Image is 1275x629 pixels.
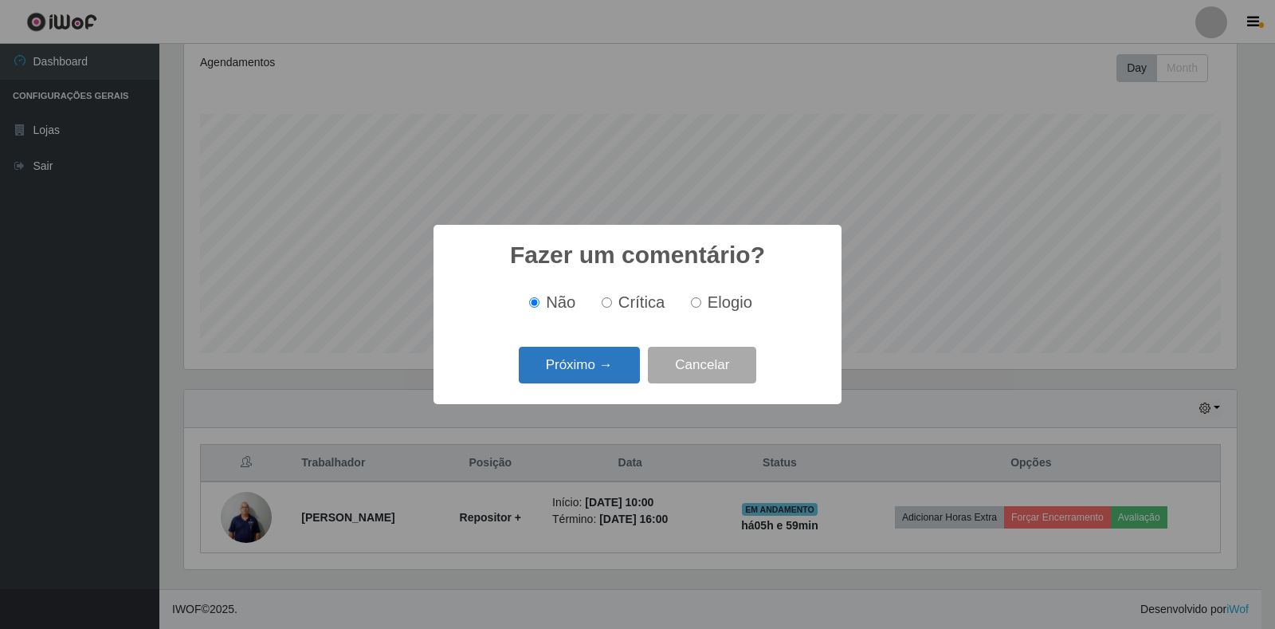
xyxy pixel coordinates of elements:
[510,241,765,269] h2: Fazer um comentário?
[602,297,612,308] input: Crítica
[546,293,575,311] span: Não
[708,293,752,311] span: Elogio
[519,347,640,384] button: Próximo →
[648,347,756,384] button: Cancelar
[529,297,539,308] input: Não
[618,293,665,311] span: Crítica
[691,297,701,308] input: Elogio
